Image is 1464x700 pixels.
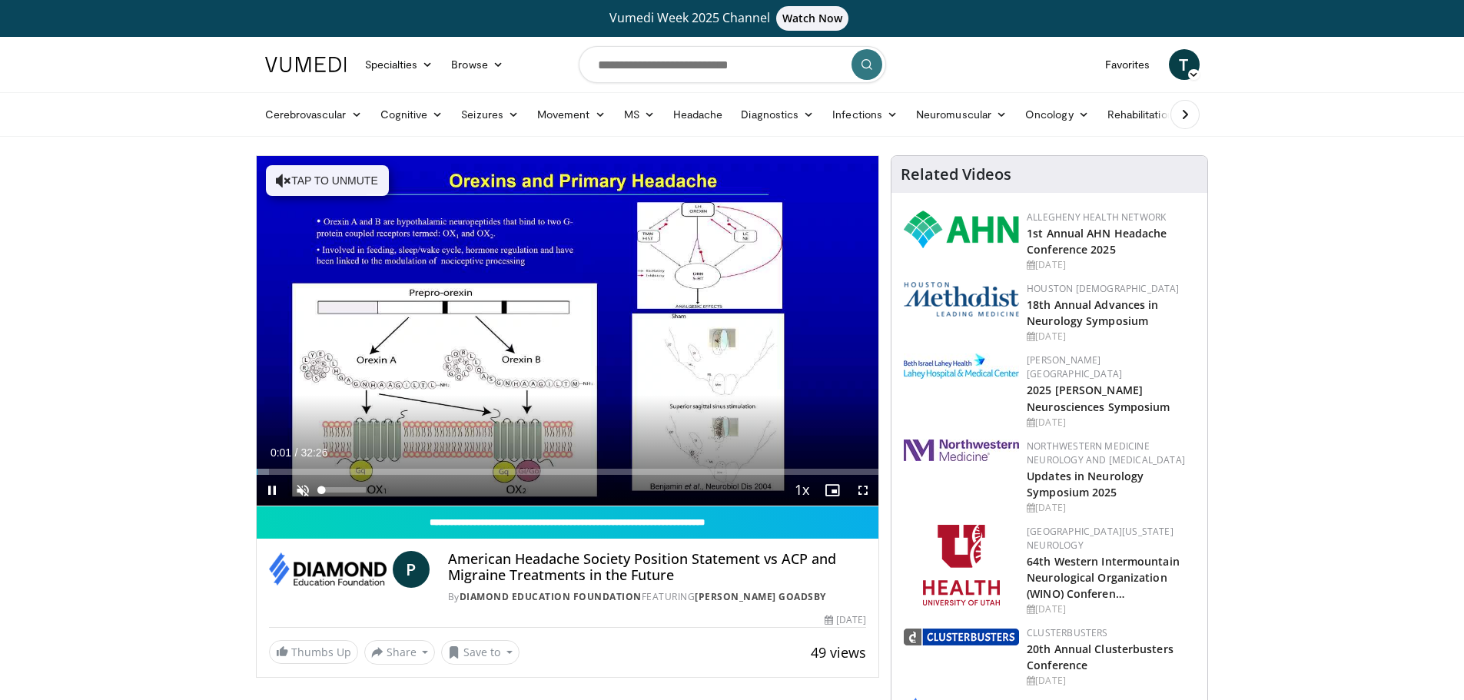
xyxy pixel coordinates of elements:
[823,99,907,130] a: Infections
[907,99,1016,130] a: Neuromuscular
[811,643,866,662] span: 49 views
[448,590,866,604] div: By FEATURING
[356,49,443,80] a: Specialties
[1169,49,1200,80] a: T
[287,475,318,506] button: Unmute
[295,446,298,459] span: /
[1027,226,1167,257] a: 1st Annual AHN Headache Conference 2025
[393,551,430,588] a: P
[786,475,817,506] button: Playback Rate
[1027,297,1158,328] a: 18th Annual Advances in Neurology Symposium
[266,165,389,196] button: Tap to unmute
[452,99,528,130] a: Seizures
[528,99,615,130] a: Movement
[265,57,347,72] img: VuMedi Logo
[267,6,1197,31] a: Vumedi Week 2025 ChannelWatch Now
[441,640,520,665] button: Save to
[848,475,878,506] button: Fullscreen
[257,156,879,506] video-js: Video Player
[609,9,855,26] span: Vumedi Week 2025 Channel
[1027,501,1195,515] div: [DATE]
[579,46,886,83] input: Search topics, interventions
[442,49,513,80] a: Browse
[364,640,436,665] button: Share
[460,590,642,603] a: Diamond Education Foundation
[1027,330,1195,343] div: [DATE]
[1027,525,1174,552] a: [GEOGRAPHIC_DATA][US_STATE] Neurology
[1027,211,1166,224] a: Allegheny Health Network
[271,446,291,459] span: 0:01
[300,446,327,459] span: 32:26
[256,99,371,130] a: Cerebrovascular
[695,590,826,603] a: [PERSON_NAME] Goadsby
[904,353,1019,379] img: e7977282-282c-4444-820d-7cc2733560fd.jpg.150x105_q85_autocrop_double_scale_upscale_version-0.2.jpg
[1027,416,1195,430] div: [DATE]
[1027,383,1170,413] a: 2025 [PERSON_NAME] Neurosciences Symposium
[732,99,823,130] a: Diagnostics
[923,525,1000,605] img: f6362829-b0a3-407d-a044-59546adfd345.png.150x105_q85_autocrop_double_scale_upscale_version-0.2.png
[1027,602,1195,616] div: [DATE]
[371,99,453,130] a: Cognitive
[257,475,287,506] button: Pause
[664,99,732,130] a: Headache
[615,99,664,130] a: MS
[901,165,1011,184] h4: Related Videos
[825,613,866,627] div: [DATE]
[269,640,358,664] a: Thumbs Up
[322,487,366,493] div: Volume Level
[904,440,1019,461] img: 2a462fb6-9365-492a-ac79-3166a6f924d8.png.150x105_q85_autocrop_double_scale_upscale_version-0.2.jpg
[817,475,848,506] button: Enable picture-in-picture mode
[1027,642,1174,672] a: 20th Annual Clusterbusters Conference
[1027,440,1185,466] a: Northwestern Medicine Neurology and [MEDICAL_DATA]
[776,6,849,31] span: Watch Now
[257,469,879,475] div: Progress Bar
[1027,258,1195,272] div: [DATE]
[904,282,1019,317] img: 5e4488cc-e109-4a4e-9fd9-73bb9237ee91.png.150x105_q85_autocrop_double_scale_upscale_version-0.2.png
[1027,469,1144,499] a: Updates in Neurology Symposium 2025
[448,551,866,584] h4: American Headache Society Position Statement vs ACP and Migraine Treatments in the Future
[904,211,1019,248] img: 628ffacf-ddeb-4409-8647-b4d1102df243.png.150x105_q85_autocrop_double_scale_upscale_version-0.2.png
[1027,674,1195,688] div: [DATE]
[1096,49,1160,80] a: Favorites
[1027,353,1122,380] a: [PERSON_NAME][GEOGRAPHIC_DATA]
[1027,626,1107,639] a: Clusterbusters
[269,551,387,588] img: Diamond Education Foundation
[1027,282,1179,295] a: Houston [DEMOGRAPHIC_DATA]
[1016,99,1098,130] a: Oncology
[904,629,1019,645] img: d3be30b6-fe2b-4f13-a5b4-eba975d75fdd.png.150x105_q85_autocrop_double_scale_upscale_version-0.2.png
[1027,554,1180,601] a: 64th Western Intermountain Neurological Organization (WINO) Conferen…
[1098,99,1183,130] a: Rehabilitation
